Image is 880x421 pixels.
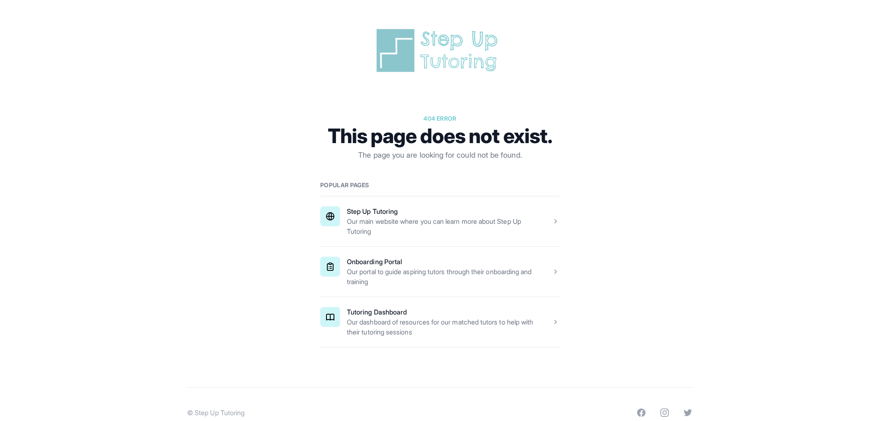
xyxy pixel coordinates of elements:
[347,207,398,215] a: Step Up Tutoring
[320,126,560,146] h1: This page does not exist.
[373,27,507,74] img: Step Up Tutoring horizontal logo
[347,258,402,266] a: Onboarding Portal
[320,181,560,189] h2: Popular pages
[320,114,560,123] p: 404 error
[320,149,560,161] p: The page you are looking for could not be found.
[347,308,407,316] a: Tutoring Dashboard
[187,408,245,418] p: © Step Up Tutoring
